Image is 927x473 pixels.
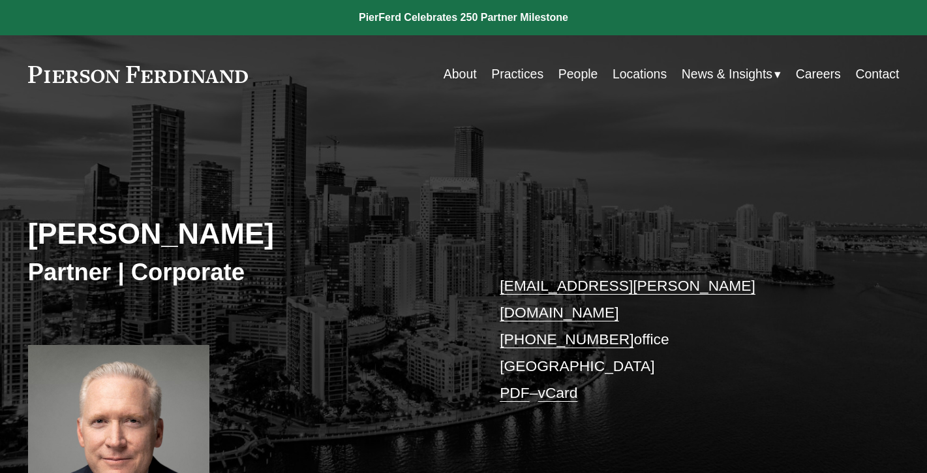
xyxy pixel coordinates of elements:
p: office [GEOGRAPHIC_DATA] – [500,272,863,406]
a: People [558,61,598,87]
a: [EMAIL_ADDRESS][PERSON_NAME][DOMAIN_NAME] [500,277,755,321]
h2: [PERSON_NAME] [28,216,464,252]
span: News & Insights [682,63,772,86]
a: [PHONE_NUMBER] [500,331,633,348]
a: Locations [613,61,667,87]
a: Contact [855,61,899,87]
a: vCard [538,384,577,401]
a: folder dropdown [682,61,781,87]
h3: Partner | Corporate [28,257,464,287]
a: Practices [491,61,543,87]
a: Careers [796,61,841,87]
a: About [444,61,477,87]
a: PDF [500,384,530,401]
